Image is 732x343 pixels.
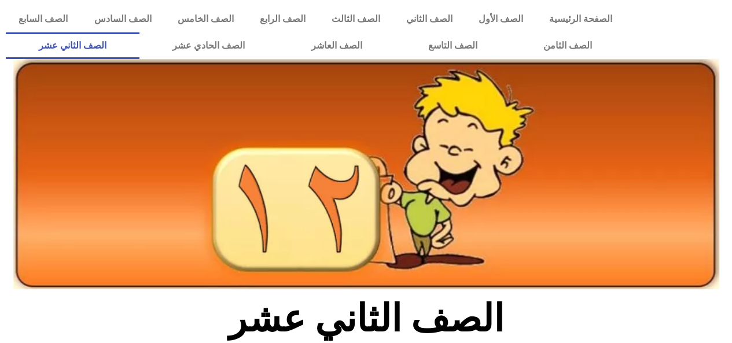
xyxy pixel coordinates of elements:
a: الصف الثاني عشر [6,32,139,59]
a: الصف العاشر [278,32,395,59]
a: الصف الثاني [393,6,465,32]
a: الصف الرابع [247,6,318,32]
a: الصف الحادي عشر [139,32,278,59]
a: الصف السادس [81,6,164,32]
a: الصف التاسع [395,32,510,59]
a: الصف الأول [465,6,536,32]
a: الصف السابع [6,6,81,32]
a: الصفحة الرئيسية [536,6,625,32]
a: الصف الخامس [164,6,247,32]
a: الصف الثالث [318,6,393,32]
h2: الصف الثاني عشر [175,296,557,341]
a: الصف الثامن [510,32,625,59]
